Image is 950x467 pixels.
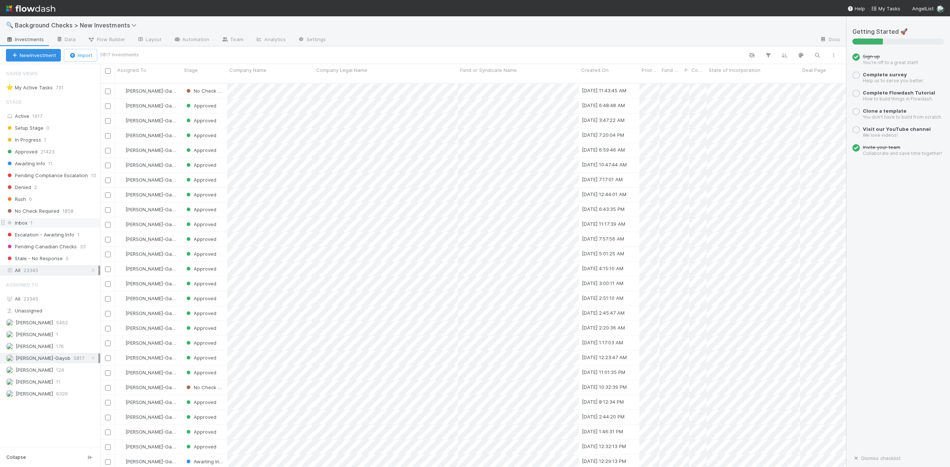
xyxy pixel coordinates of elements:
span: Approved [185,192,216,198]
span: Approved [185,117,216,123]
input: Toggle Row Selected [105,89,111,94]
div: [DATE] 2:51:10 AM [582,294,623,302]
input: Toggle Row Selected [105,192,111,198]
span: Pending Canadian Checks [6,242,77,251]
a: Complete Flowdash Tutorial [863,90,935,96]
img: avatar_45aa71e2-cea6-4b00-9298-a0421aa61a2d.png [118,355,124,361]
span: 1917 [32,113,42,119]
span: 10 [91,171,96,180]
input: Toggle Row Selected [105,281,111,287]
span: Background Checks > New Investments [15,21,140,29]
a: Settings [292,34,332,46]
input: Toggle All Rows Selected [105,68,111,74]
span: Deal Page [802,66,826,74]
span: [PERSON_NAME]-Gayob [125,444,180,450]
div: [DATE] 7:57:56 AM [582,235,624,242]
input: Toggle Row Selected [105,148,111,153]
span: [PERSON_NAME] [16,319,53,325]
span: [PERSON_NAME]-Gayob [125,340,180,346]
div: [DATE] 5:01:25 AM [582,250,624,257]
input: Toggle Row Selected [105,385,111,391]
span: [PERSON_NAME]-Gayob [125,310,180,316]
img: avatar_c7e3282f-884d-4380-9cdb-5aa6e4ce9451.png [6,331,13,338]
span: Awaiting Info [6,159,45,168]
span: Country of Incorporation [691,66,705,74]
div: [DATE] 6:43:35 PM [582,205,625,213]
input: Toggle Row Selected [105,311,111,317]
span: Fund or Syndicate Name [460,66,517,74]
div: Approved [185,398,216,406]
div: [PERSON_NAME]-Gayob [118,161,178,169]
div: My Active Tasks [6,83,53,92]
span: Approved [185,221,216,227]
div: [DATE] 3:47:22 AM [582,116,625,124]
span: Approved [185,162,216,168]
img: avatar_ac83cd3a-2de4-4e8f-87db-1b662000a96d.png [6,319,13,326]
span: Approved [185,147,216,153]
span: No Check Required [6,206,59,216]
div: Approved [185,443,216,450]
span: Setup Stage [6,123,43,133]
img: avatar_45aa71e2-cea6-4b00-9298-a0421aa61a2d.png [118,147,124,153]
div: Approved [185,280,216,287]
span: Approved [185,103,216,109]
a: Analytics [249,34,292,46]
span: [PERSON_NAME] [16,331,53,337]
div: All [6,294,98,304]
span: 🔍 [6,22,13,28]
span: [PERSON_NAME]-Gayob [125,429,180,435]
div: Approved [185,132,216,139]
span: Approved [185,251,216,257]
span: Approved [185,236,216,242]
span: [PERSON_NAME]-Gayob [125,132,180,138]
div: [DATE] 11:01:35 PM [582,368,625,376]
div: Approved [185,354,216,361]
span: Approved [185,177,216,183]
small: Collaborate and save time together! [863,150,942,156]
div: [DATE] 10:32:39 PM [582,383,627,391]
span: Priority [642,66,658,74]
span: Visit our YouTube channel [863,126,931,132]
span: 11 [56,377,60,387]
div: [PERSON_NAME]-Gayob [118,102,178,109]
span: [PERSON_NAME]-Gayob [125,221,180,227]
div: Approved [185,206,216,213]
span: [PERSON_NAME] [16,391,53,397]
img: logo-inverted-e16ddd16eac7371096b0.svg [6,2,55,15]
div: Active [6,112,98,121]
div: No Check Required [185,87,223,95]
div: Help [847,5,865,12]
span: [PERSON_NAME]-Gayob [125,325,180,331]
div: [DATE] 11:43:45 AM [582,87,626,94]
div: [DATE] 2:45:47 AM [582,309,625,317]
span: 33 [80,242,86,251]
img: avatar_45aa71e2-cea6-4b00-9298-a0421aa61a2d.png [118,103,124,109]
div: [PERSON_NAME]-Gayob [118,443,178,450]
span: [PERSON_NAME]-Gayob [125,236,180,242]
div: Approved [185,413,216,421]
img: avatar_45aa71e2-cea6-4b00-9298-a0421aa61a2d.png [937,5,944,13]
img: avatar_45aa71e2-cea6-4b00-9298-a0421aa61a2d.png [118,177,124,183]
div: [PERSON_NAME]-Gayob [118,191,178,198]
a: Layout [131,34,168,46]
div: Approved [185,339,216,347]
span: In Progress [6,135,41,145]
img: avatar_45aa71e2-cea6-4b00-9298-a0421aa61a2d.png [118,236,124,242]
img: avatar_45aa71e2-cea6-4b00-9298-a0421aa61a2d.png [118,444,124,450]
a: Automation [167,34,215,46]
span: No Check Required [185,384,238,390]
a: Invite your team [863,144,900,150]
span: [PERSON_NAME]-Gayob [125,355,180,361]
span: 5462 [56,318,68,327]
span: State of Incorporation [709,66,760,74]
span: [PERSON_NAME] [16,343,53,349]
span: Denied [6,183,31,192]
div: [DATE] 11:17:39 AM [582,220,625,228]
span: Approved [185,355,216,361]
span: [PERSON_NAME] [16,367,53,373]
span: [PERSON_NAME]-Gayob [16,355,71,361]
span: Pending Compliance Escalation [6,171,88,180]
span: Approved [185,399,216,405]
span: Approved [185,310,216,316]
small: How to build things in Flowdash. [863,96,933,102]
